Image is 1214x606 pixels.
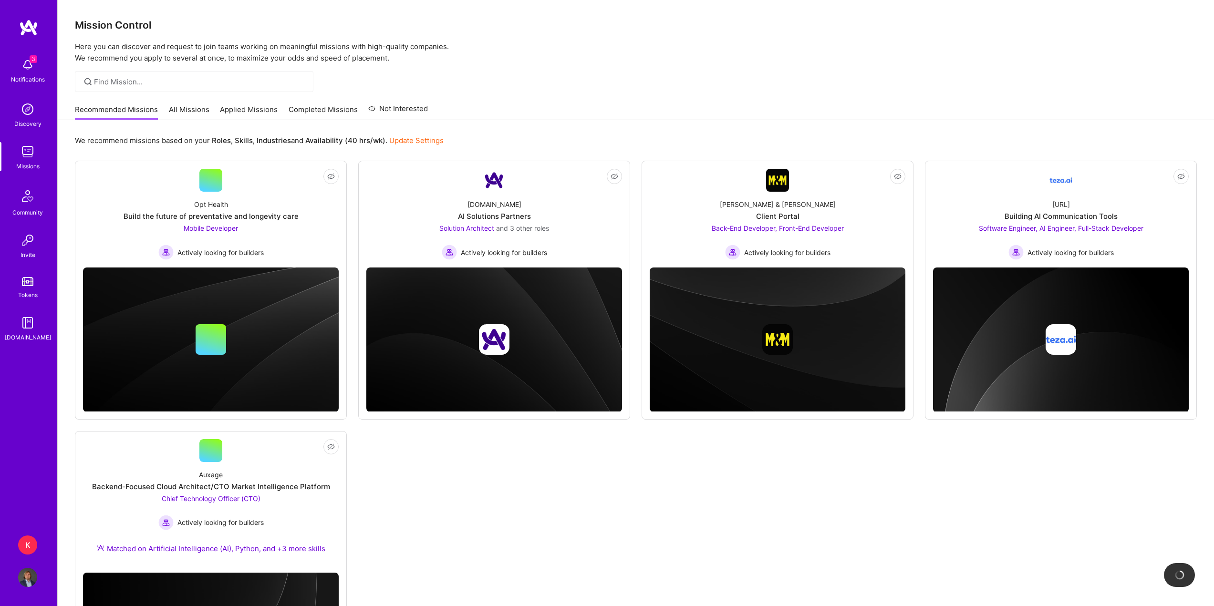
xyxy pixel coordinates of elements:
span: Solution Architect [439,224,494,232]
p: Here you can discover and request to join teams working on meaningful missions with high-quality ... [75,41,1197,64]
img: Actively looking for builders [158,245,174,260]
b: Industries [257,136,291,145]
div: [URL] [1052,199,1070,209]
div: Invite [21,250,35,260]
div: Auxage [199,470,223,480]
div: Missions [16,161,40,171]
span: Mobile Developer [184,224,238,232]
a: Not Interested [368,103,428,120]
b: Roles [212,136,231,145]
div: [PERSON_NAME] & [PERSON_NAME] [720,199,836,209]
p: We recommend missions based on your , , and . [75,135,444,145]
img: Company logo [1046,324,1076,355]
img: Actively looking for builders [725,245,740,260]
a: Company Logo[PERSON_NAME] & [PERSON_NAME]Client PortalBack-End Developer, Front-End Developer Act... [650,169,905,260]
div: Notifications [11,74,45,84]
a: Update Settings [389,136,444,145]
div: Client Portal [756,211,799,221]
span: Chief Technology Officer (CTO) [162,494,260,503]
span: 3 [30,55,37,63]
b: Availability (40 hrs/wk) [305,136,385,145]
div: Discovery [14,119,42,129]
img: User Avatar [18,568,37,587]
input: Find Mission... [94,77,306,87]
div: K [18,535,37,555]
img: guide book [18,313,37,332]
a: Applied Missions [220,104,278,120]
div: Building AI Communication Tools [1005,211,1118,221]
a: Company Logo[URL]Building AI Communication ToolsSoftware Engineer, AI Engineer, Full-Stack Develo... [933,169,1189,260]
img: cover [366,267,622,412]
a: All Missions [169,104,209,120]
img: tokens [22,277,33,286]
a: User Avatar [16,568,40,587]
img: Company logo [479,324,509,355]
b: Skills [235,136,253,145]
div: Community [12,207,43,217]
span: Actively looking for builders [177,247,264,257]
img: Actively looking for builders [158,515,174,530]
img: Community [16,185,39,207]
img: Actively looking for builders [1008,245,1024,260]
span: Actively looking for builders [461,247,547,257]
i: icon EyeClosed [327,173,335,180]
span: Actively looking for builders [1027,247,1114,257]
img: Ateam Purple Icon [97,544,104,552]
a: Recommended Missions [75,104,158,120]
div: Backend-Focused Cloud Architect/CTO Market Intelligence Platform [92,482,330,492]
a: Completed Missions [289,104,358,120]
span: and 3 other roles [496,224,549,232]
div: Build the future of preventative and longevity care [124,211,299,221]
div: AI Solutions Partners [458,211,531,221]
img: cover [650,267,905,412]
div: Matched on Artificial Intelligence (AI), Python, and +3 more skills [97,544,325,554]
img: Company Logo [483,169,506,192]
i: icon EyeClosed [894,173,902,180]
a: Company Logo[DOMAIN_NAME]AI Solutions PartnersSolution Architect and 3 other rolesActively lookin... [366,169,622,260]
h3: Mission Control [75,19,1197,31]
img: Actively looking for builders [442,245,457,260]
img: Company Logo [766,169,789,192]
div: [DOMAIN_NAME] [5,332,51,342]
i: icon SearchGrey [83,76,93,87]
img: loading [1173,568,1186,582]
span: Actively looking for builders [177,517,264,527]
img: logo [19,19,38,36]
a: K [16,535,40,555]
a: AuxageBackend-Focused Cloud Architect/CTO Market Intelligence PlatformChief Technology Officer (C... [83,439,339,565]
img: Company Logo [1049,169,1072,192]
span: Actively looking for builders [744,247,830,257]
span: Software Engineer, AI Engineer, Full-Stack Developer [979,224,1143,232]
img: discovery [18,100,37,119]
div: Tokens [18,290,38,300]
i: icon EyeClosed [611,173,618,180]
img: cover [83,267,339,412]
span: Back-End Developer, Front-End Developer [712,224,844,232]
i: icon EyeClosed [1177,173,1185,180]
img: cover [933,267,1189,412]
img: Invite [18,231,37,250]
div: Opt Health [194,199,228,209]
i: icon EyeClosed [327,443,335,451]
img: bell [18,55,37,74]
a: Opt HealthBuild the future of preventative and longevity careMobile Developer Actively looking fo... [83,169,339,260]
div: [DOMAIN_NAME] [467,199,521,209]
img: Company logo [762,324,793,355]
img: teamwork [18,142,37,161]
